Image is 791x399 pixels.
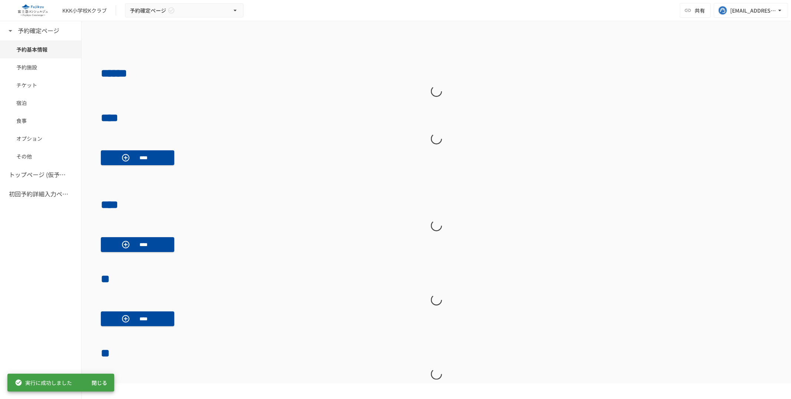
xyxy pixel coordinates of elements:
span: 予約施設 [16,63,65,71]
img: eQeGXtYPV2fEKIA3pizDiVdzO5gJTl2ahLbsPaD2E4R [9,4,56,16]
button: 予約確定ページ [125,3,244,18]
span: 予約確定ページ [130,6,166,15]
div: 実行に成功しました [15,376,72,389]
span: 食事 [16,117,65,125]
h6: 予約確定ページ [18,26,59,36]
span: その他 [16,152,65,160]
div: KKK小学校Kクラブ [62,7,107,14]
h6: 初回予約詳細入力ページ [9,189,68,199]
button: 共有 [680,3,711,18]
button: 閉じる [88,376,111,390]
span: オプション [16,134,65,143]
span: 共有 [695,6,705,14]
span: チケット [16,81,65,89]
span: 宿泊 [16,99,65,107]
h6: トップページ (仮予約一覧) [9,170,68,180]
div: [EMAIL_ADDRESS][DOMAIN_NAME] [730,6,776,15]
button: [EMAIL_ADDRESS][DOMAIN_NAME] [714,3,788,18]
span: 予約基本情報 [16,45,65,53]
